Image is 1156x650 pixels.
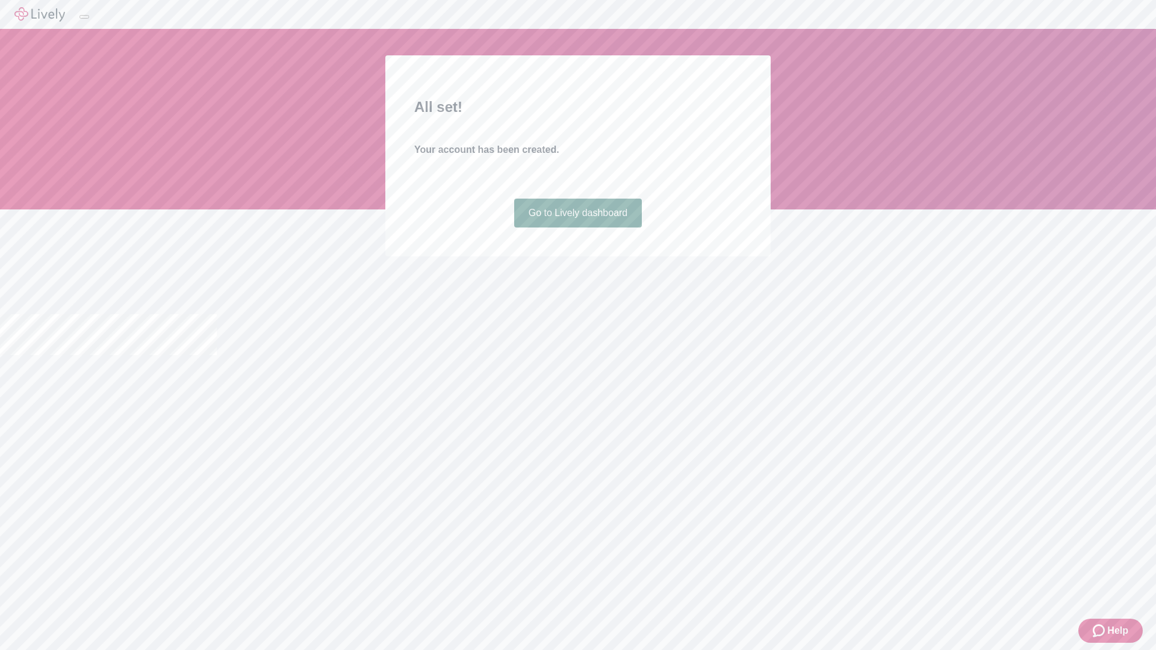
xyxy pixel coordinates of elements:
[414,143,742,157] h4: Your account has been created.
[79,15,89,19] button: Log out
[514,199,642,227] a: Go to Lively dashboard
[1107,624,1128,638] span: Help
[414,96,742,118] h2: All set!
[1078,619,1143,643] button: Zendesk support iconHelp
[1093,624,1107,638] svg: Zendesk support icon
[14,7,65,22] img: Lively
